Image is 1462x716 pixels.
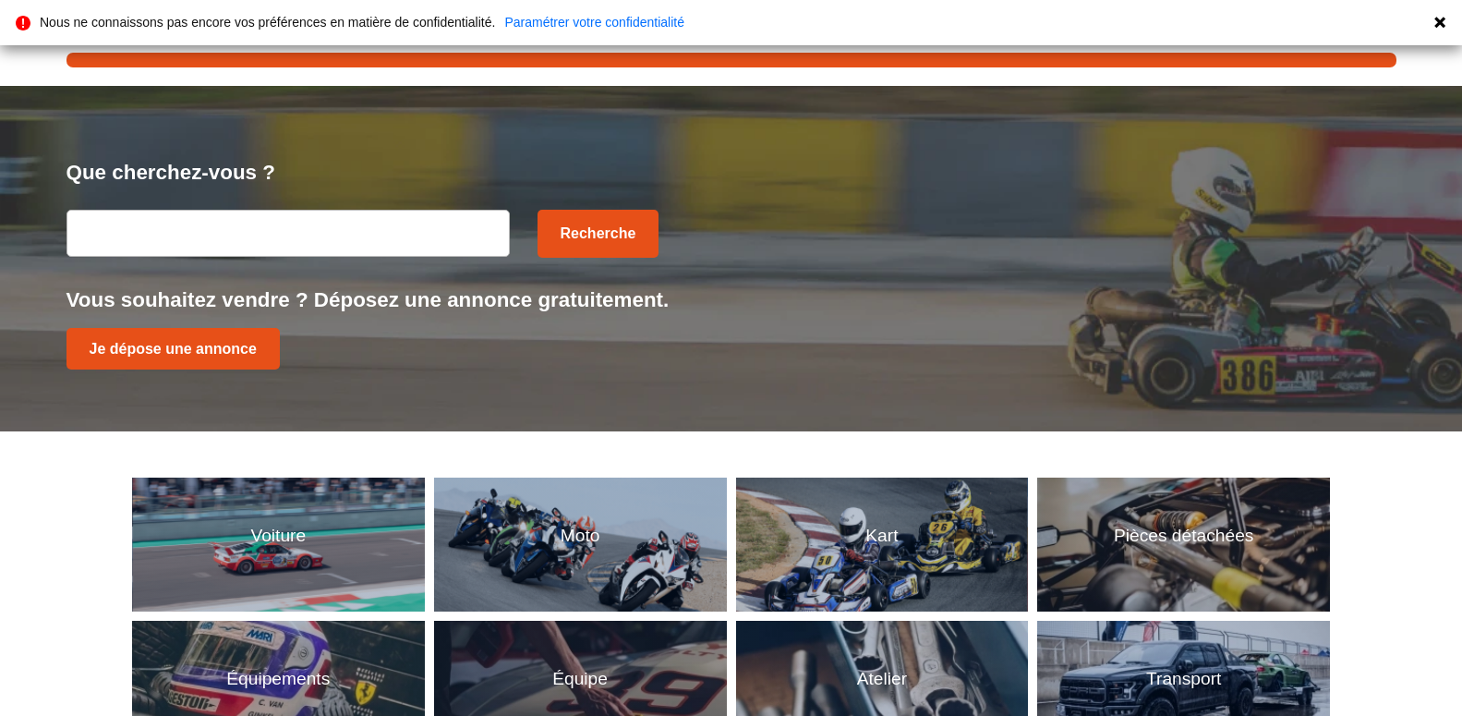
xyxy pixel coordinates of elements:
a: Paramétrer votre confidentialité [504,16,684,29]
p: Équipements [226,667,330,692]
a: Je dépose une annonce [66,328,280,370]
p: Nous ne connaissons pas encore vos préférences en matière de confidentialité. [40,16,495,29]
p: Équipe [552,667,608,692]
p: Pièces détachées [1114,524,1253,549]
p: Kart [865,524,898,549]
p: Que cherchez-vous ? [66,158,1396,187]
a: Pièces détachéesPièces détachées [1037,478,1330,612]
p: Moto [561,524,600,549]
a: VoitureVoiture [132,478,425,612]
a: MotoMoto [434,478,727,612]
p: Transport [1146,667,1221,692]
p: Atelier [857,667,907,692]
p: Voiture [250,524,306,549]
button: Recherche [538,210,659,258]
a: KartKart [736,478,1029,612]
p: Vous souhaitez vendre ? Déposez une annonce gratuitement. [66,285,1396,314]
